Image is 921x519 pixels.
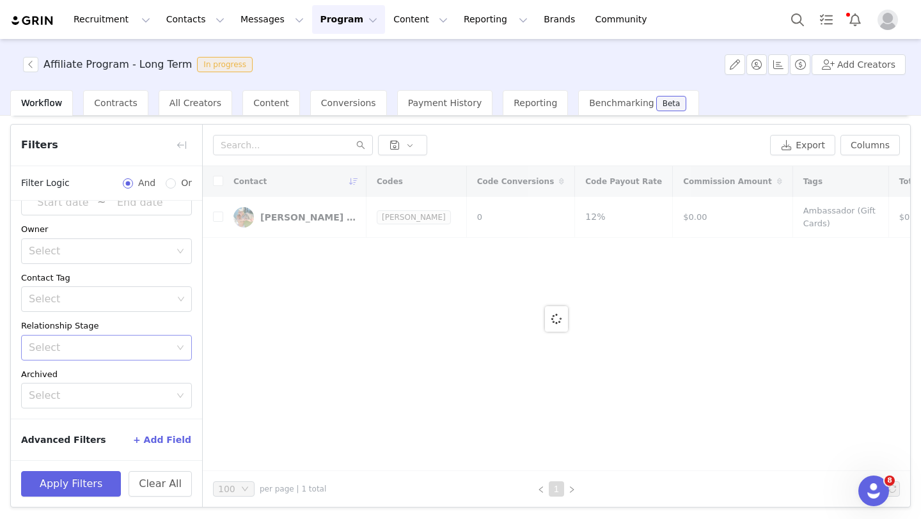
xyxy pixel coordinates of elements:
div: Profile image for GRIN HelperIf you need any more help understanding or using the reporting metri... [13,191,242,238]
span: 8 [885,476,895,486]
a: Brands [536,5,586,34]
span: [object Object] [23,57,258,72]
button: Messages [128,399,256,450]
div: Beta [663,100,681,107]
p: How can we help? [26,134,230,156]
button: Apply Filters [21,471,121,497]
span: Contracts [94,98,138,108]
button: Add Creators [812,54,906,75]
button: Messages [233,5,311,34]
div: • 4h ago [114,215,151,228]
button: Program [312,5,385,34]
span: Or [176,176,192,190]
div: AI Agent and team can help [26,270,214,283]
a: Community [588,5,661,34]
a: Tasks [812,5,840,34]
i: icon: search [356,141,365,150]
div: Owner [21,223,192,236]
i: icon: down [177,392,184,401]
span: Reporting [514,98,557,108]
i: icon: down [241,485,249,494]
span: All Creators [169,98,221,108]
button: Clear All [129,471,192,497]
div: Ask a questionAI Agent and team can help [13,245,243,294]
i: icon: left [537,486,545,493]
i: icon: down [177,344,184,353]
span: Content [253,98,289,108]
p: Hi [PERSON_NAME] 👋 [26,91,230,134]
i: icon: down [177,295,185,304]
img: Profile image for John [137,20,162,46]
button: Reporting [456,5,535,34]
span: Payment History [408,98,482,108]
div: GRIN Helper [57,215,112,228]
div: Recent message [26,183,230,196]
div: Select [29,293,173,306]
button: Notifications [841,5,869,34]
input: Start date [29,194,97,211]
span: Home [49,431,78,440]
button: + Add Field [132,430,192,450]
div: 100 [218,482,235,496]
li: Next Page [564,481,579,497]
div: Ask a question [26,256,214,270]
div: Contact Tag [21,272,192,284]
img: Profile image for GRIN Helper [26,202,52,228]
span: Conversions [321,98,376,108]
div: Recent messageProfile image for GRIN HelperIf you need any more help understanding or using the r... [13,172,243,239]
button: Profile [870,10,911,30]
span: Advanced Filters [21,433,106,447]
img: Profile image for Darlene [161,20,187,46]
iframe: Intercom live chat [858,476,889,506]
a: 1 [549,482,563,496]
i: icon: down [177,247,184,256]
button: Columns [840,135,900,155]
span: Workflow [21,98,62,108]
button: Content [386,5,455,34]
span: Benchmarking [589,98,654,108]
div: Archived [21,368,192,381]
li: 1 [549,481,564,497]
img: placeholder-profile.jpg [878,10,898,30]
span: Filter Logic [21,176,70,190]
span: per page | 1 total [260,483,326,495]
input: Search... [213,135,373,155]
img: Profile image for Marie [185,20,211,46]
img: logo [26,24,103,45]
img: grin logo [10,15,55,27]
input: End date [106,194,174,211]
h3: Affiliate Program - Long Term [43,57,192,72]
div: Close [220,20,243,43]
div: Select [29,389,170,402]
button: Recruitment [66,5,158,34]
span: And [133,176,161,190]
div: Relationship Stage [21,320,192,332]
button: Search [783,5,812,34]
span: Messages [170,431,214,440]
i: icon: right [568,486,576,493]
button: Export [770,135,835,155]
span: In progress [197,57,253,72]
div: Select [29,341,170,354]
button: Contacts [159,5,232,34]
span: Filters [21,137,58,153]
li: Previous Page [533,481,549,497]
div: Select [29,245,170,258]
